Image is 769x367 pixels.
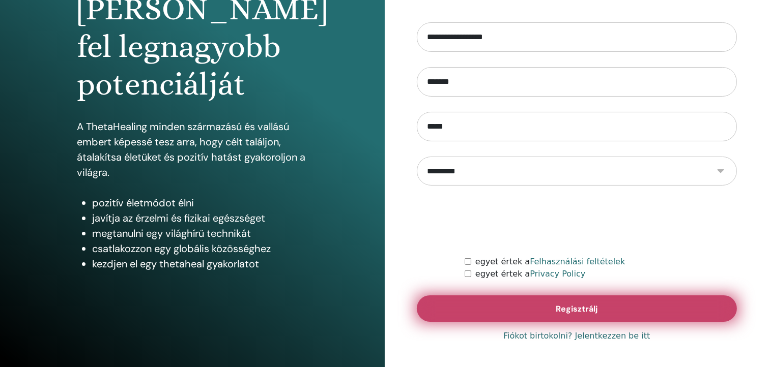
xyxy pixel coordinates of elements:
label: egyet értek a [475,256,625,268]
li: csatlakozzon egy globális közösséghez [92,241,308,256]
a: Privacy Policy [530,269,585,279]
a: Felhasználási feltételek [530,257,625,266]
p: A ThetaHealing minden származású és vallású embert képessé tesz arra, hogy célt találjon, átalakí... [77,119,308,180]
span: Regisztrálj [556,303,597,314]
li: megtanulni egy világhírű technikát [92,226,308,241]
li: pozitív életmódot élni [92,195,308,210]
iframe: reCAPTCHA [499,201,654,240]
label: egyet értek a [475,268,585,280]
li: kezdjen el egy thetaheal gyakorlatot [92,256,308,271]
a: Fiókot birtokolni? Jelentkezzen be itt [503,330,650,342]
li: javítja az érzelmi és fizikai egészséget [92,210,308,226]
button: Regisztrálj [417,295,737,322]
